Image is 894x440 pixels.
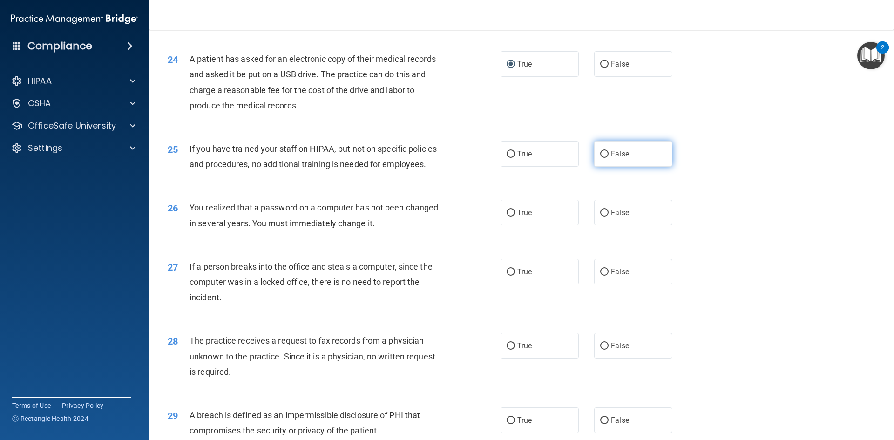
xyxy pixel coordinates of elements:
[611,341,629,350] span: False
[507,61,515,68] input: True
[600,269,609,276] input: False
[600,151,609,158] input: False
[507,151,515,158] input: True
[12,414,88,423] span: Ⓒ Rectangle Health 2024
[600,210,609,217] input: False
[190,54,436,110] span: A patient has asked for an electronic copy of their medical records and asked it be put on a USB ...
[27,40,92,53] h4: Compliance
[168,144,178,155] span: 25
[517,60,532,68] span: True
[611,208,629,217] span: False
[600,61,609,68] input: False
[190,262,433,302] span: If a person breaks into the office and steals a computer, since the computer was in a locked offi...
[190,410,420,435] span: A breach is defined as an impermissible disclosure of PHI that compromises the security or privac...
[507,269,515,276] input: True
[190,203,438,228] span: You realized that a password on a computer has not been changed in several years. You must immedi...
[611,267,629,276] span: False
[733,374,883,411] iframe: Drift Widget Chat Controller
[517,149,532,158] span: True
[28,98,51,109] p: OSHA
[28,142,62,154] p: Settings
[611,416,629,425] span: False
[611,149,629,158] span: False
[11,120,135,131] a: OfficeSafe University
[11,75,135,87] a: HIPAA
[517,416,532,425] span: True
[507,343,515,350] input: True
[517,341,532,350] span: True
[168,54,178,65] span: 24
[857,42,885,69] button: Open Resource Center, 2 new notifications
[190,336,435,376] span: The practice receives a request to fax records from a physician unknown to the practice. Since it...
[517,267,532,276] span: True
[881,47,884,60] div: 2
[168,336,178,347] span: 28
[11,10,138,28] img: PMB logo
[600,417,609,424] input: False
[517,208,532,217] span: True
[28,75,52,87] p: HIPAA
[62,401,104,410] a: Privacy Policy
[168,203,178,214] span: 26
[11,98,135,109] a: OSHA
[12,401,51,410] a: Terms of Use
[168,410,178,421] span: 29
[11,142,135,154] a: Settings
[611,60,629,68] span: False
[168,262,178,273] span: 27
[600,343,609,350] input: False
[28,120,116,131] p: OfficeSafe University
[507,417,515,424] input: True
[190,144,437,169] span: If you have trained your staff on HIPAA, but not on specific policies and procedures, no addition...
[507,210,515,217] input: True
